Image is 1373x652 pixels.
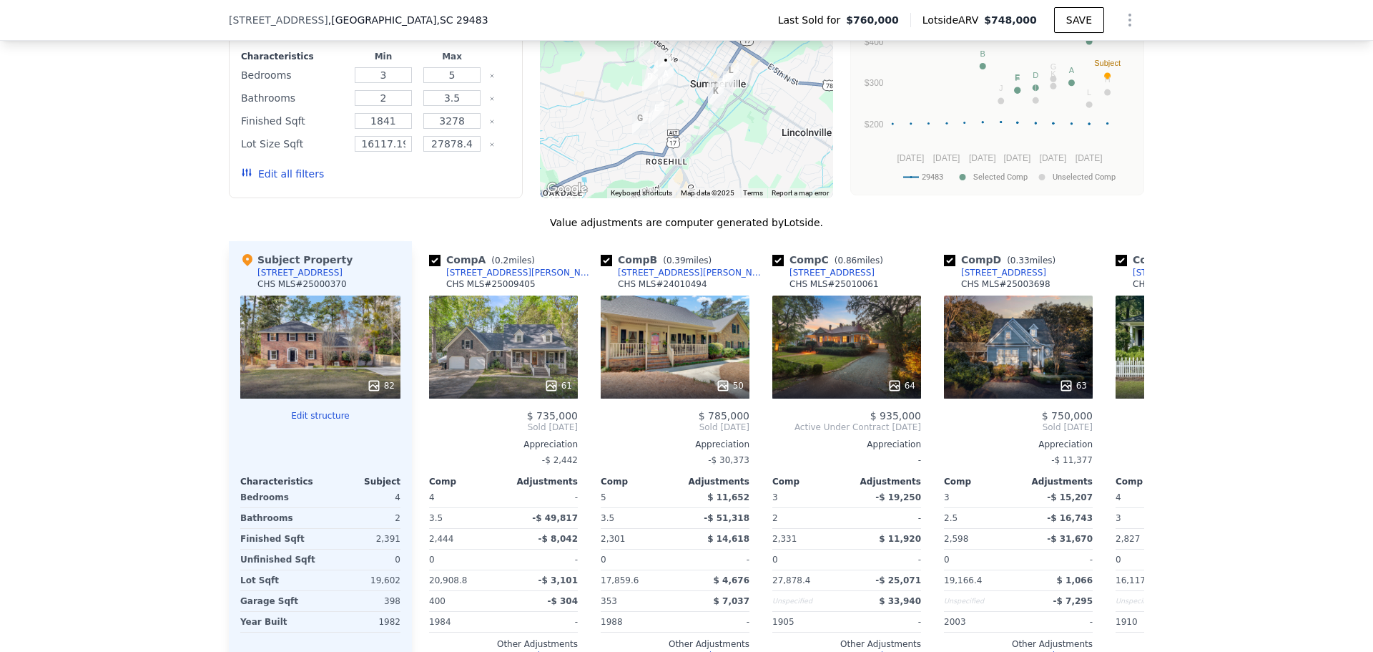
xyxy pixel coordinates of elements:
div: 50 [716,379,744,393]
div: 1910 [1116,612,1187,632]
span: 16,117.20 [1116,575,1159,585]
div: [STREET_ADDRESS][PERSON_NAME] [446,267,595,278]
div: CHS MLS # 24025079 [1133,278,1222,290]
div: 130 Linwood Ln [649,101,664,125]
svg: A chart. [860,13,1135,192]
div: Adjustments [675,476,749,487]
div: Adjustments [503,476,578,487]
div: 3.5 [601,508,672,528]
span: Map data ©2025 [681,189,734,197]
div: 100 Manigault Dr [654,50,670,74]
div: 1982 [323,612,400,632]
button: Clear [489,119,495,125]
div: Comp B [601,253,717,267]
div: 2003 [944,612,1015,632]
text: A [1069,66,1075,74]
div: 2 [772,508,844,528]
span: -$ 2,442 [542,455,578,465]
div: 398 [323,591,400,611]
div: [STREET_ADDRESS] [961,267,1046,278]
span: -$ 51,318 [704,513,749,523]
text: Subject [1094,59,1121,67]
span: 0.33 [1010,256,1030,266]
div: Comp [601,476,675,487]
span: -$ 304 [547,596,578,606]
div: 210 S Gum St [717,71,733,95]
div: Other Adjustments [429,638,578,650]
div: Bedrooms [240,487,318,507]
div: - [850,550,921,570]
div: 114 Colleton Ave [642,69,658,94]
span: Active Under Contract [DATE] [772,422,921,433]
span: ( miles) [486,256,540,266]
div: 107 President Cir [632,111,648,135]
span: -$ 15,207 [1047,492,1093,502]
text: $400 [865,37,884,47]
span: -$ 8,042 [538,534,578,544]
div: Unspecified [1116,591,1187,611]
span: $ 7,037 [714,596,749,606]
div: CHS MLS # 25009405 [446,278,536,290]
div: Max [420,51,483,62]
div: Min [352,51,415,62]
div: Unspecified [944,591,1015,611]
div: 3 [1116,508,1187,528]
span: 4 [1116,492,1121,502]
span: $ 785,000 [699,410,749,422]
div: Year Built [240,612,318,632]
div: 117 Quinby St [634,37,650,62]
button: SAVE [1054,7,1104,33]
span: ( miles) [657,256,717,266]
text: E [1015,73,1020,82]
div: - [850,508,921,528]
div: Adjustments [1018,476,1093,487]
text: [DATE] [933,153,960,163]
span: 19,166.4 [944,575,982,585]
div: Appreciation [601,439,749,450]
span: , [GEOGRAPHIC_DATA] [328,13,488,27]
span: 0 [1116,555,1121,565]
span: 2,444 [429,534,453,544]
div: [STREET_ADDRESS][PERSON_NAME] [618,267,767,278]
div: 3.5 [429,508,501,528]
div: 1988 [601,612,672,632]
span: , SC 29483 [436,14,488,26]
div: Comp E [1116,253,1231,267]
button: Edit all filters [241,167,324,181]
span: -$ 7,295 [1053,596,1093,606]
div: Characteristics [240,476,320,487]
button: Clear [489,73,495,79]
div: 100 S Gum St [723,63,739,87]
div: - [678,550,749,570]
div: 4 [323,487,400,507]
text: [DATE] [1003,153,1030,163]
div: CHS MLS # 25003698 [961,278,1050,290]
text: I [1035,84,1037,92]
div: Bedrooms [241,65,346,85]
text: [DATE] [1076,153,1103,163]
text: D [1033,71,1038,79]
div: Appreciation [944,439,1093,450]
a: Terms (opens in new tab) [743,189,763,197]
span: Sold [DATE] [944,422,1093,433]
text: Selected Comp [973,172,1028,182]
div: - [1021,612,1093,632]
div: Bathrooms [240,508,318,528]
span: 2,331 [772,534,797,544]
div: - [506,550,578,570]
a: [STREET_ADDRESS][PERSON_NAME] [429,267,595,278]
div: Other Adjustments [601,638,749,650]
span: 0 [601,555,606,565]
div: Appreciation [772,439,921,450]
span: $ 14,618 [707,534,749,544]
span: -$ 49,817 [532,513,578,523]
div: Comp D [944,253,1061,267]
div: - [506,487,578,507]
span: Lotside ARV [922,13,984,27]
span: -$ 31,670 [1047,534,1093,544]
text: 29483 [922,172,943,182]
div: Lot Sqft [240,570,318,590]
a: [STREET_ADDRESS][PERSON_NAME] [1116,267,1281,278]
span: -$ 25,071 [875,575,921,585]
